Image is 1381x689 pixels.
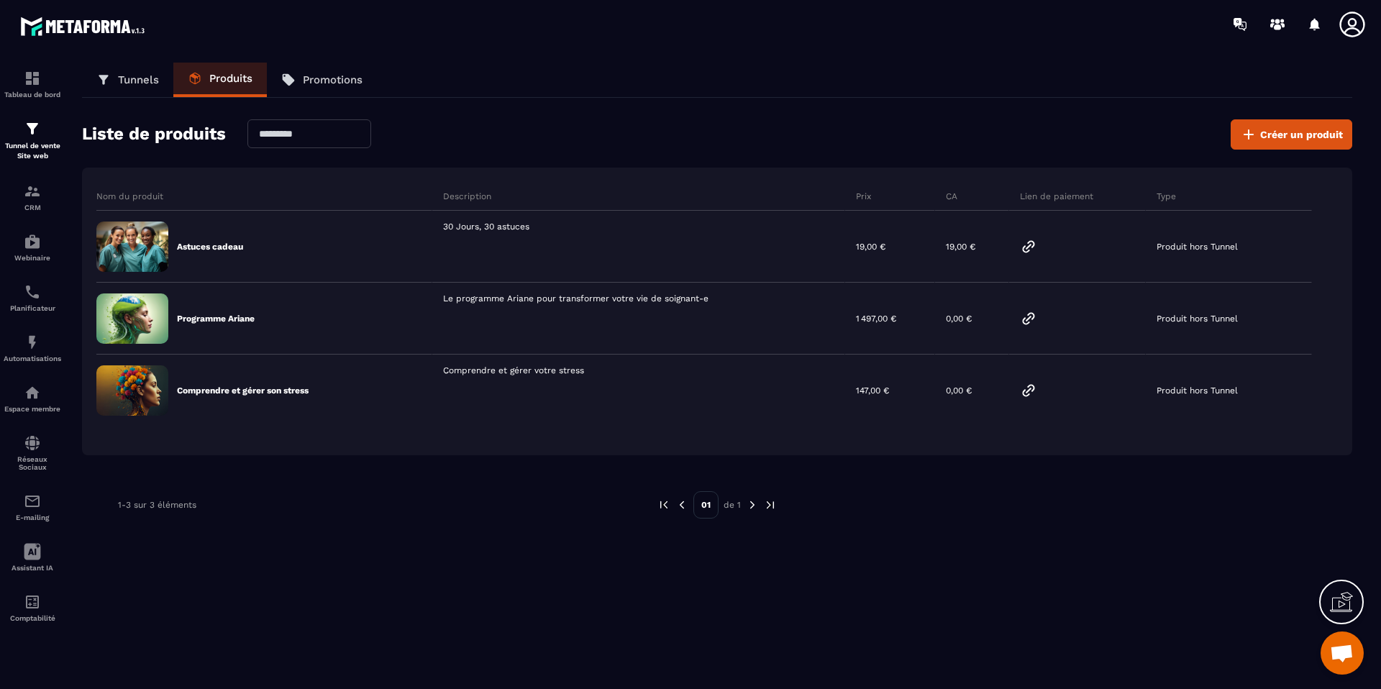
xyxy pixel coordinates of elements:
img: 78a5d62fd96889665bcd02c6884c8552.png [96,293,168,344]
span: Créer un produit [1260,127,1343,142]
p: Tableau de bord [4,91,61,99]
img: social-network [24,434,41,452]
a: formationformationTunnel de vente Site web [4,109,61,172]
img: next [746,498,759,511]
img: formation [24,183,41,200]
div: Ouvrir le chat [1321,631,1364,675]
img: automations [24,233,41,250]
p: Description [443,191,491,202]
p: Comprendre et gérer son stress [177,385,309,396]
a: accountantaccountantComptabilité [4,583,61,633]
p: Tunnel de vente Site web [4,141,61,161]
p: Tunnels [118,73,159,86]
a: social-networksocial-networkRéseaux Sociaux [4,424,61,482]
p: CRM [4,204,61,211]
a: Assistant IA [4,532,61,583]
img: automations [24,334,41,351]
a: Promotions [267,63,377,97]
p: de 1 [724,499,741,511]
img: next [764,498,777,511]
img: accountant [24,593,41,611]
a: automationsautomationsAutomatisations [4,323,61,373]
p: Produits [209,72,252,85]
img: scheduler [24,283,41,301]
p: Produit hors Tunnel [1157,385,1238,396]
p: Planificateur [4,304,61,312]
p: Produit hors Tunnel [1157,242,1238,252]
p: Webinaire [4,254,61,262]
p: Programme Ariane [177,313,255,324]
a: schedulerschedulerPlanificateur [4,273,61,323]
img: formation [24,70,41,87]
a: Produits [173,63,267,97]
img: formation [24,120,41,137]
p: Nom du produit [96,191,163,202]
img: email [24,493,41,510]
img: e63e586255f677da53de5f76eccdf205.png [96,222,168,272]
p: Réseaux Sociaux [4,455,61,471]
a: formationformationCRM [4,172,61,222]
p: Type [1157,191,1176,202]
p: CA [946,191,957,202]
a: formationformationTableau de bord [4,59,61,109]
h2: Liste de produits [82,119,226,150]
p: Lien de paiement [1020,191,1093,202]
a: automationsautomationsEspace membre [4,373,61,424]
img: automations [24,384,41,401]
img: prev [657,498,670,511]
img: logo [20,13,150,40]
button: Créer un produit [1231,119,1352,150]
p: Comptabilité [4,614,61,622]
p: Prix [856,191,871,202]
img: 0d7f2ea64bc56d15b806fd8af2a07e71.png [96,365,168,416]
p: E-mailing [4,514,61,521]
img: prev [675,498,688,511]
p: Produit hors Tunnel [1157,314,1238,324]
p: Assistant IA [4,564,61,572]
p: Promotions [303,73,363,86]
p: 01 [693,491,719,519]
a: automationsautomationsWebinaire [4,222,61,273]
p: Espace membre [4,405,61,413]
a: emailemailE-mailing [4,482,61,532]
p: Astuces cadeau [177,241,243,252]
p: Automatisations [4,355,61,362]
p: 1-3 sur 3 éléments [118,500,196,510]
a: Tunnels [82,63,173,97]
